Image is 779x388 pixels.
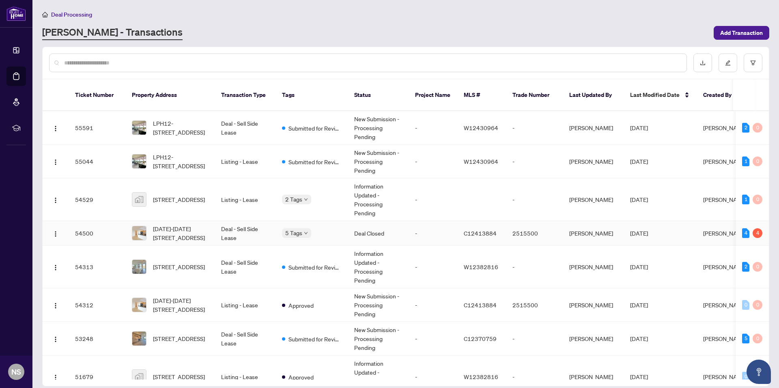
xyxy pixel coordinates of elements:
td: 54312 [69,288,125,322]
span: Submitted for Review [288,334,341,343]
td: - [409,178,457,221]
th: Status [348,79,409,111]
td: Deal - Sell Side Lease [215,111,275,145]
span: LPH12-[STREET_ADDRESS] [153,119,208,137]
td: Deal - Sell Side Lease [215,221,275,246]
span: NS [11,366,21,377]
img: thumbnail-img [132,332,146,345]
div: 0 [753,123,762,133]
th: Last Updated By [563,79,624,111]
span: [PERSON_NAME] [703,158,747,165]
th: Tags [275,79,348,111]
span: C12413884 [464,301,497,309]
td: [PERSON_NAME] [563,145,624,178]
img: thumbnail-img [132,260,146,274]
td: Listing - Lease [215,145,275,178]
button: filter [744,54,762,72]
td: 54313 [69,246,125,288]
td: Deal Closed [348,221,409,246]
th: Property Address [125,79,215,111]
img: thumbnail-img [132,226,146,240]
button: Logo [49,121,62,134]
td: - [506,111,563,145]
div: 0 [753,334,762,343]
span: [DATE]-[DATE][STREET_ADDRESS] [153,296,208,314]
button: Logo [49,155,62,168]
td: [PERSON_NAME] [563,246,624,288]
td: - [506,145,563,178]
span: Approved [288,301,314,310]
span: Approved [288,373,314,382]
td: New Submission - Processing Pending [348,322,409,356]
img: thumbnail-img [132,154,146,168]
td: Listing - Lease [215,178,275,221]
span: [DATE] [630,335,648,342]
td: 53248 [69,322,125,356]
div: 4 [753,228,762,238]
img: Logo [52,159,59,165]
span: W12382816 [464,373,498,380]
td: - [409,221,457,246]
th: Transaction Type [215,79,275,111]
button: Logo [49,260,62,273]
img: thumbnail-img [132,298,146,312]
span: down [304,197,308,202]
img: thumbnail-img [132,121,146,135]
img: Logo [52,302,59,309]
td: Listing - Lease [215,288,275,322]
span: W12382816 [464,263,498,270]
td: - [409,288,457,322]
span: download [700,60,706,66]
span: [PERSON_NAME] [703,301,747,309]
td: - [409,145,457,178]
td: Deal - Sell Side Lease [215,322,275,356]
div: 0 [742,372,749,382]
div: 1 [742,195,749,204]
div: 0 [753,300,762,310]
td: - [506,246,563,288]
div: 2 [742,123,749,133]
button: Logo [49,227,62,240]
span: [DATE] [630,373,648,380]
td: New Submission - Processing Pending [348,145,409,178]
span: [DATE] [630,301,648,309]
span: [PERSON_NAME] [703,335,747,342]
div: 4 [742,228,749,238]
span: [DATE] [630,158,648,165]
span: Submitted for Review [288,157,341,166]
td: [PERSON_NAME] [563,322,624,356]
span: [STREET_ADDRESS] [153,195,205,204]
span: [PERSON_NAME] [703,229,747,237]
span: C12370759 [464,335,497,342]
td: - [409,246,457,288]
img: Logo [52,336,59,343]
th: Trade Number [506,79,563,111]
button: Logo [49,298,62,311]
a: [PERSON_NAME] - Transactions [42,26,183,40]
button: Open asap [747,360,771,384]
span: [DATE]-[DATE][STREET_ADDRESS] [153,224,208,242]
span: C12413884 [464,229,497,237]
div: 5 [742,334,749,343]
img: Logo [52,125,59,132]
td: - [409,322,457,356]
th: MLS # [457,79,506,111]
td: - [409,111,457,145]
span: [DATE] [630,263,648,270]
button: Logo [49,370,62,383]
td: [PERSON_NAME] [563,111,624,145]
button: edit [719,54,737,72]
span: [DATE] [630,124,648,131]
span: [DATE] [630,229,648,237]
td: 2515500 [506,288,563,322]
span: Last Modified Date [630,90,680,99]
td: Information Updated - Processing Pending [348,246,409,288]
span: edit [725,60,731,66]
button: download [693,54,712,72]
span: Submitted for Review [288,263,341,272]
td: 2515500 [506,221,563,246]
img: logo [6,6,26,21]
td: Information Updated - Processing Pending [348,178,409,221]
span: 5 Tags [285,228,302,238]
span: [PERSON_NAME] [703,263,747,270]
